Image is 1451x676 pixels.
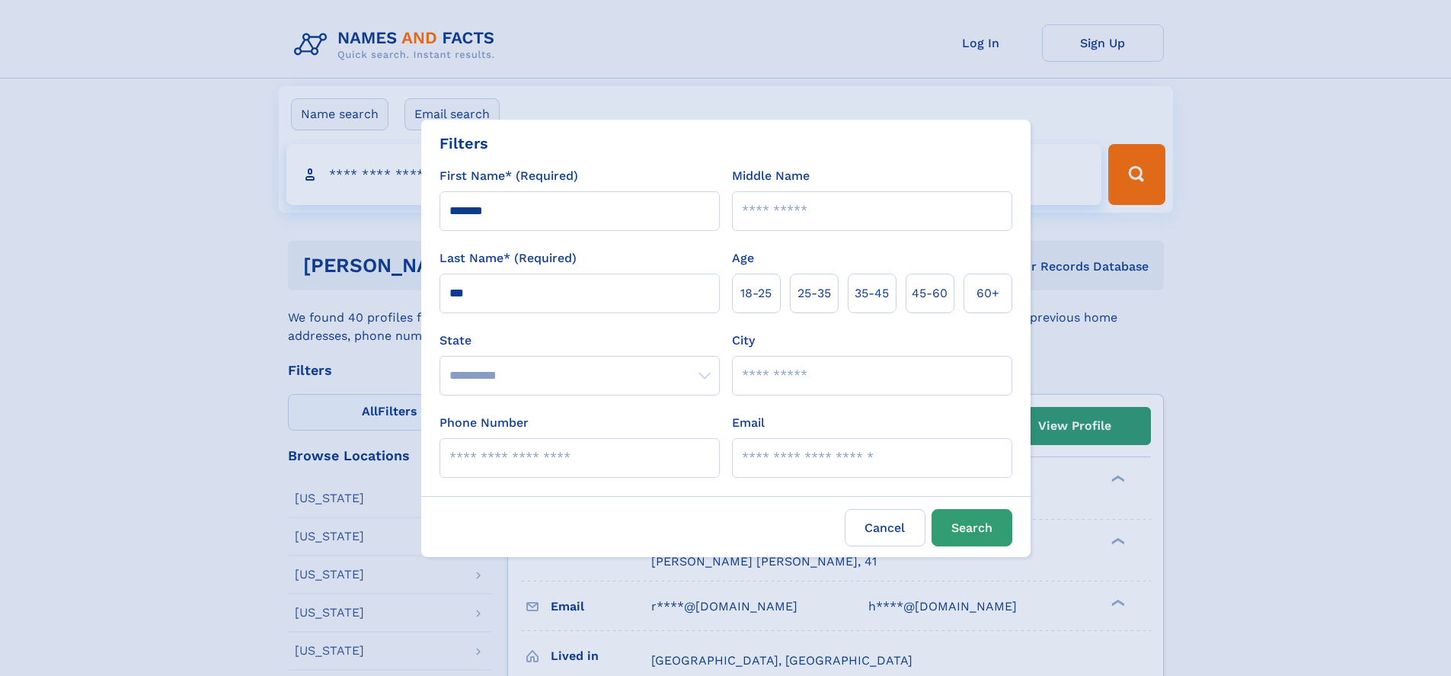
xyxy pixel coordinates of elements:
[439,332,720,350] label: State
[732,414,765,432] label: Email
[732,249,754,268] label: Age
[439,167,578,185] label: First Name* (Required)
[439,132,488,155] div: Filters
[912,284,948,303] span: 45‑60
[439,414,529,432] label: Phone Number
[855,284,889,303] span: 35‑45
[740,284,772,303] span: 18‑25
[932,509,1012,546] button: Search
[439,249,577,268] label: Last Name* (Required)
[845,509,925,546] label: Cancel
[797,284,831,303] span: 25‑35
[732,167,810,185] label: Middle Name
[976,284,999,303] span: 60+
[732,332,755,350] label: City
